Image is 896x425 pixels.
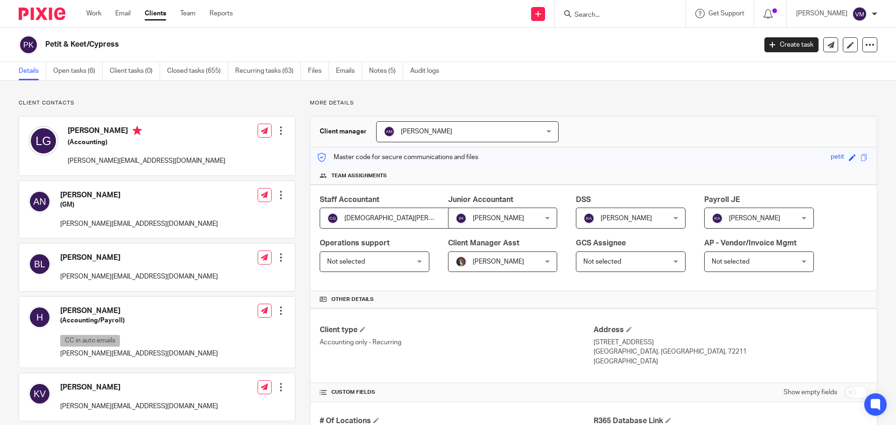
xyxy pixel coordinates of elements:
img: svg%3E [28,253,51,275]
h3: Client manager [320,127,367,136]
img: svg%3E [455,213,467,224]
p: [GEOGRAPHIC_DATA] [594,357,868,366]
a: Details [19,62,46,80]
p: [PERSON_NAME][EMAIL_ADDRESS][DOMAIN_NAME] [60,402,218,411]
p: Master code for secure communications and files [317,153,478,162]
span: Get Support [708,10,744,17]
p: [PERSON_NAME][EMAIL_ADDRESS][DOMAIN_NAME] [60,272,218,281]
p: [PERSON_NAME] [796,9,847,18]
span: Team assignments [331,172,387,180]
a: Notes (5) [369,62,403,80]
p: [PERSON_NAME][EMAIL_ADDRESS][DOMAIN_NAME] [60,219,218,229]
a: Client tasks (0) [110,62,160,80]
p: CC in auto emails [60,335,120,347]
p: [STREET_ADDRESS] [594,338,868,347]
span: Other details [331,296,374,303]
h5: (Accounting/Payroll) [60,316,218,325]
p: More details [310,99,877,107]
img: svg%3E [327,213,338,224]
span: Operations support [320,239,390,247]
a: Files [308,62,329,80]
h4: [PERSON_NAME] [68,126,225,138]
p: [GEOGRAPHIC_DATA], [GEOGRAPHIC_DATA], 72211 [594,347,868,356]
label: Show empty fields [784,388,837,397]
h4: [PERSON_NAME] [60,253,218,263]
img: Profile%20picture%20JUS.JPG [455,256,467,267]
h5: (Accounting) [68,138,225,147]
img: svg%3E [852,7,867,21]
a: Closed tasks (655) [167,62,228,80]
h4: [PERSON_NAME] [60,190,218,200]
img: svg%3E [19,35,38,55]
img: svg%3E [28,306,51,328]
span: DSS [576,196,591,203]
span: Not selected [712,258,749,265]
a: Create task [764,37,819,52]
a: Emails [336,62,362,80]
h4: CUSTOM FIELDS [320,389,594,396]
span: Not selected [327,258,365,265]
span: AP - Vendor/Invoice Mgmt [704,239,797,247]
span: GCS Assignee [576,239,626,247]
span: [PERSON_NAME] [473,215,524,222]
p: Client contacts [19,99,295,107]
p: [PERSON_NAME][EMAIL_ADDRESS][DOMAIN_NAME] [68,156,225,166]
p: Accounting only - Recurring [320,338,594,347]
img: svg%3E [583,213,595,224]
a: Open tasks (6) [53,62,103,80]
a: Recurring tasks (63) [235,62,301,80]
img: svg%3E [28,383,51,405]
h4: Address [594,325,868,335]
span: [PERSON_NAME] [729,215,780,222]
a: Email [115,9,131,18]
span: Not selected [583,258,621,265]
img: svg%3E [28,190,51,213]
a: Reports [210,9,233,18]
span: Staff Accountant [320,196,379,203]
a: Audit logs [410,62,446,80]
img: Pixie [19,7,65,20]
a: Work [86,9,101,18]
div: petit [831,152,844,163]
h2: Petit & Keet/Cypress [45,40,609,49]
h4: [PERSON_NAME] [60,383,218,392]
img: svg%3E [712,213,723,224]
h4: [PERSON_NAME] [60,306,218,316]
h4: Client type [320,325,594,335]
span: [PERSON_NAME] [601,215,652,222]
a: Clients [145,9,166,18]
span: Payroll JE [704,196,740,203]
p: [PERSON_NAME][EMAIL_ADDRESS][DOMAIN_NAME] [60,349,218,358]
a: Team [180,9,196,18]
span: [PERSON_NAME] [473,258,524,265]
span: [PERSON_NAME] [401,128,452,135]
span: Junior Accountant [448,196,513,203]
img: svg%3E [384,126,395,137]
span: Client Manager Asst [448,239,519,247]
h5: (GM) [60,200,218,209]
img: svg%3E [28,126,58,156]
input: Search [574,11,658,20]
i: Primary [133,126,142,135]
span: [DEMOGRAPHIC_DATA][PERSON_NAME] [344,215,466,222]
